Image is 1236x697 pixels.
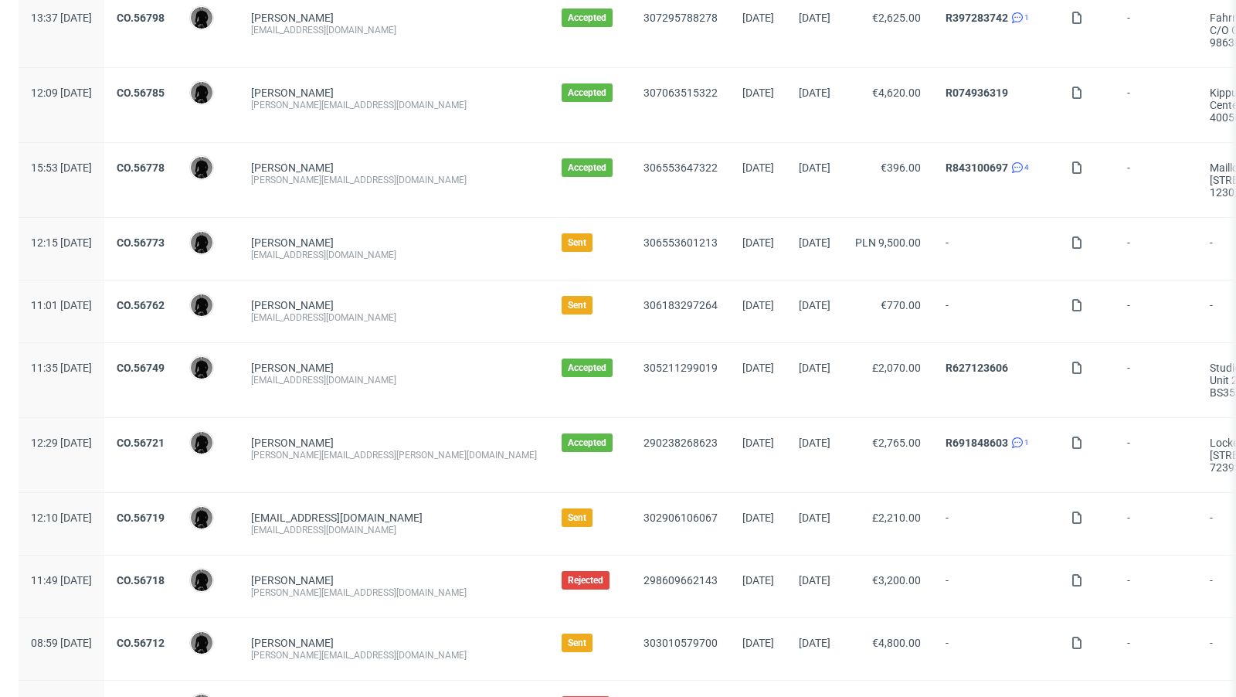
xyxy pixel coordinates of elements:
span: 12:09 [DATE] [31,87,92,99]
a: CO.56718 [117,574,165,586]
img: Dawid Urbanowicz [191,569,212,591]
div: [PERSON_NAME][EMAIL_ADDRESS][DOMAIN_NAME] [251,99,537,111]
span: - [1127,161,1185,199]
a: 298609662143 [643,574,718,586]
a: CO.56773 [117,236,165,249]
span: €396.00 [881,161,921,174]
span: Accepted [568,437,606,449]
span: £2,210.00 [872,512,921,524]
a: 1 [1008,12,1029,24]
a: 307295788278 [643,12,718,24]
span: - [1127,362,1185,399]
span: Accepted [568,362,606,374]
a: CO.56762 [117,299,165,311]
span: - [946,574,1046,599]
span: [DATE] [742,87,774,99]
span: €4,800.00 [872,637,921,649]
a: CO.56719 [117,512,165,524]
a: [PERSON_NAME] [251,236,334,249]
span: [DATE] [742,236,774,249]
span: - [1127,12,1185,49]
img: Dawid Urbanowicz [191,632,212,654]
span: [DATE] [799,637,830,649]
div: [PERSON_NAME][EMAIL_ADDRESS][DOMAIN_NAME] [251,586,537,599]
span: Sent [568,512,586,524]
img: Dawid Urbanowicz [191,507,212,529]
div: [EMAIL_ADDRESS][DOMAIN_NAME] [251,24,537,36]
span: [DATE] [742,161,774,174]
span: - [1127,87,1185,124]
span: 15:53 [DATE] [31,161,92,174]
div: [PERSON_NAME][EMAIL_ADDRESS][DOMAIN_NAME] [251,174,537,186]
a: R397283742 [946,12,1008,24]
span: [DATE] [742,437,774,449]
img: Dawid Urbanowicz [191,432,212,454]
img: Dawid Urbanowicz [191,82,212,104]
span: [DATE] [742,637,774,649]
a: CO.56778 [117,161,165,174]
span: - [1127,236,1185,261]
a: R074936319 [946,87,1008,99]
span: Accepted [568,161,606,174]
span: - [1127,637,1185,661]
a: [PERSON_NAME] [251,362,334,374]
span: Rejected [568,574,603,586]
span: €4,620.00 [872,87,921,99]
span: 08:59 [DATE] [31,637,92,649]
span: 12:15 [DATE] [31,236,92,249]
span: Sent [568,236,586,249]
img: Dawid Urbanowicz [191,7,212,29]
a: R691848603 [946,437,1008,449]
span: - [1127,512,1185,536]
a: CO.56721 [117,437,165,449]
span: - [946,637,1046,661]
a: 306553647322 [643,161,718,174]
span: Sent [568,637,586,649]
a: CO.56712 [117,637,165,649]
div: [EMAIL_ADDRESS][DOMAIN_NAME] [251,374,537,386]
span: Accepted [568,87,606,99]
a: 302906106067 [643,512,718,524]
span: - [1127,299,1185,324]
span: [DATE] [799,437,830,449]
span: 13:37 [DATE] [31,12,92,24]
span: 12:29 [DATE] [31,437,92,449]
span: [DATE] [742,362,774,374]
span: [DATE] [799,87,830,99]
span: €2,765.00 [872,437,921,449]
span: [DATE] [742,299,774,311]
span: [EMAIL_ADDRESS][DOMAIN_NAME] [251,512,423,524]
span: €2,625.00 [872,12,921,24]
img: Dawid Urbanowicz [191,232,212,253]
a: 307063515322 [643,87,718,99]
span: 11:49 [DATE] [31,574,92,586]
div: [EMAIL_ADDRESS][DOMAIN_NAME] [251,524,537,536]
a: CO.56798 [117,12,165,24]
span: 11:35 [DATE] [31,362,92,374]
a: CO.56749 [117,362,165,374]
img: Dawid Urbanowicz [191,157,212,178]
span: - [946,512,1046,536]
span: [DATE] [799,299,830,311]
a: R627123606 [946,362,1008,374]
span: PLN 9,500.00 [855,236,921,249]
div: [EMAIL_ADDRESS][DOMAIN_NAME] [251,311,537,324]
a: [PERSON_NAME] [251,12,334,24]
span: - [1127,574,1185,599]
div: [PERSON_NAME][EMAIL_ADDRESS][PERSON_NAME][DOMAIN_NAME] [251,449,537,461]
span: [DATE] [799,12,830,24]
a: [PERSON_NAME] [251,574,334,586]
span: Sent [568,299,586,311]
span: - [1127,437,1185,474]
a: 290238268623 [643,437,718,449]
a: 303010579700 [643,637,718,649]
span: 1 [1024,437,1029,449]
a: [PERSON_NAME] [251,161,334,174]
a: [PERSON_NAME] [251,437,334,449]
span: 4 [1024,161,1029,174]
a: 1 [1008,437,1029,449]
a: 4 [1008,161,1029,174]
span: [DATE] [799,512,830,524]
span: [DATE] [799,161,830,174]
a: [PERSON_NAME] [251,637,334,649]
